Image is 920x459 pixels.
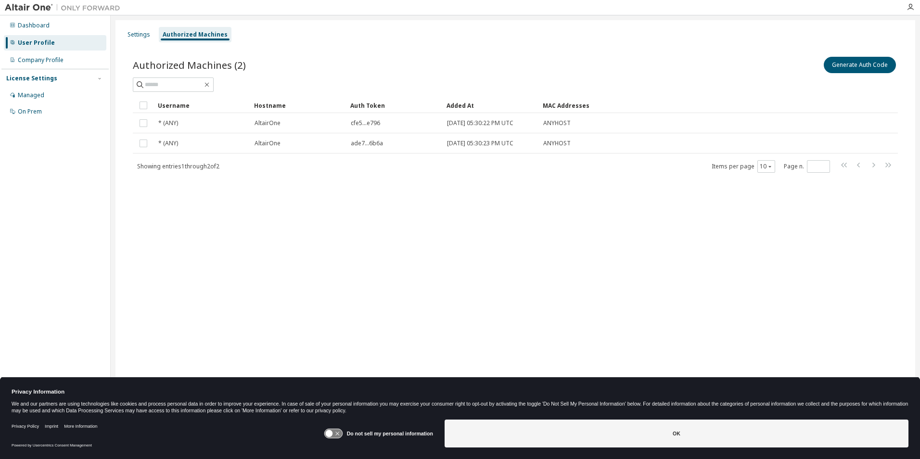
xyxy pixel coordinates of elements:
span: cfe5...e796 [351,119,380,127]
div: Authorized Machines [163,31,228,38]
img: Altair One [5,3,125,13]
span: Items per page [712,160,775,173]
div: License Settings [6,75,57,82]
div: On Prem [18,108,42,115]
span: [DATE] 05:30:22 PM UTC [447,119,513,127]
div: Added At [447,98,535,113]
div: Username [158,98,246,113]
button: Generate Auth Code [824,57,896,73]
span: AltairOne [255,140,281,147]
div: Auth Token [350,98,439,113]
span: * (ANY) [158,140,178,147]
span: * (ANY) [158,119,178,127]
div: Hostname [254,98,343,113]
span: [DATE] 05:30:23 PM UTC [447,140,513,147]
span: Authorized Machines (2) [133,58,246,72]
div: Settings [128,31,150,38]
div: Managed [18,91,44,99]
div: Dashboard [18,22,50,29]
div: User Profile [18,39,55,47]
span: ade7...6b6a [351,140,383,147]
span: Page n. [784,160,830,173]
div: MAC Addresses [543,98,797,113]
span: ANYHOST [543,140,571,147]
span: ANYHOST [543,119,571,127]
button: 10 [760,163,773,170]
div: Company Profile [18,56,64,64]
span: Showing entries 1 through 2 of 2 [137,162,219,170]
span: AltairOne [255,119,281,127]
